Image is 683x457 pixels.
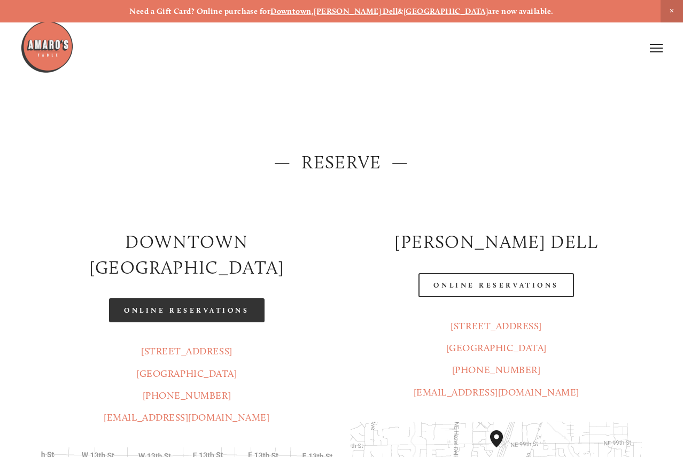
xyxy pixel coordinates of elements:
a: Downtown [270,6,312,16]
a: [STREET_ADDRESS] [451,320,542,332]
a: [GEOGRAPHIC_DATA] [403,6,488,16]
strong: , [312,6,314,16]
a: Online Reservations [109,298,264,322]
a: [PHONE_NUMBER] [143,390,231,401]
a: [GEOGRAPHIC_DATA] [136,368,237,379]
strong: & [398,6,403,16]
a: [STREET_ADDRESS] [141,345,232,357]
a: [PERSON_NAME] Dell [314,6,398,16]
a: [PHONE_NUMBER] [452,364,541,376]
h2: — Reserve — [41,150,642,175]
h2: [PERSON_NAME] DELL [351,229,642,255]
a: Online Reservations [418,273,573,297]
img: Amaro's Table [20,20,74,74]
strong: are now available. [488,6,553,16]
a: [GEOGRAPHIC_DATA] [446,342,547,354]
strong: Need a Gift Card? Online purchase for [129,6,270,16]
a: [EMAIL_ADDRESS][DOMAIN_NAME] [414,386,579,398]
a: [EMAIL_ADDRESS][DOMAIN_NAME] [104,412,269,423]
h2: Downtown [GEOGRAPHIC_DATA] [41,229,332,280]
